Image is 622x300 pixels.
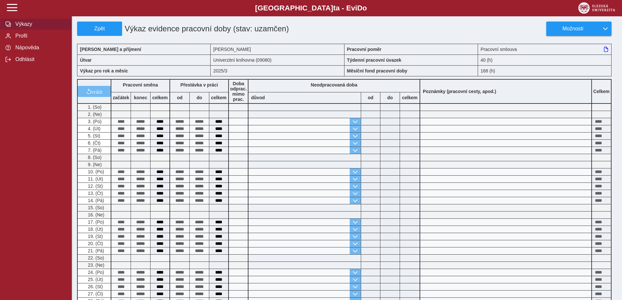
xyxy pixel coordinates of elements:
b: od [361,95,380,100]
span: o [362,4,367,12]
span: 22. (So) [87,255,104,261]
div: 40 (h) [478,55,612,65]
span: t [333,4,335,12]
div: Pracovní smlouva [478,44,612,55]
span: 3. (Po) [87,119,102,124]
span: 5. (St) [87,133,100,138]
span: 21. (Pá) [87,248,104,253]
span: 10. (Po) [87,169,104,174]
span: 12. (St) [87,183,103,189]
span: 4. (Út) [87,126,101,131]
div: 168 (h) [478,65,612,76]
div: 2025/3 [211,65,344,76]
span: 17. (Po) [87,219,104,225]
span: Nápověda [13,45,66,51]
div: [PERSON_NAME] [211,44,344,55]
b: Pracovní směna [123,82,158,87]
b: celkem [209,95,228,100]
b: [GEOGRAPHIC_DATA] a - Evi [20,4,602,12]
b: důvod [251,95,265,100]
span: D [357,4,362,12]
button: Možnosti [546,22,599,36]
b: Přestávka v práci [180,82,218,87]
b: Týdenní pracovní úvazek [347,57,402,63]
span: 16. (Ne) [87,212,104,217]
span: 8. (So) [87,155,102,160]
b: konec [131,95,150,100]
span: 27. (Čt) [87,291,103,296]
span: 25. (Út) [87,277,103,282]
span: 18. (Út) [87,227,103,232]
span: 9. (Ne) [87,162,102,167]
b: Neodpracovaná doba [311,82,357,87]
span: vrátit [91,89,103,94]
span: Profil [13,33,66,39]
span: 14. (Pá) [87,198,104,203]
span: 7. (Pá) [87,148,102,153]
b: od [170,95,189,100]
div: Univerzitní knihovna (09080) [211,55,344,65]
span: 2. (Ne) [87,112,102,117]
span: 6. (Čt) [87,140,101,146]
b: začátek [111,95,131,100]
img: logo_web_su.png [578,2,615,14]
button: vrátit [78,86,111,97]
button: Zpět [77,22,122,36]
span: Výkazy [13,21,66,27]
h1: Výkaz evidence pracovní doby (stav: uzamčen) [122,22,302,36]
span: 20. (Čt) [87,241,103,246]
span: 19. (St) [87,234,103,239]
b: do [190,95,209,100]
b: celkem [151,95,169,100]
span: 23. (Ne) [87,262,104,268]
b: Pracovní poměr [347,47,382,52]
span: Možnosti [552,26,594,32]
b: Poznámky (pracovní cesty, apod.) [420,89,499,94]
span: 15. (So) [87,205,104,210]
span: Odhlásit [13,56,66,62]
b: Útvar [80,57,92,63]
span: Zpět [80,26,119,32]
span: 1. (So) [87,104,102,110]
b: Celkem [593,89,610,94]
b: Měsíční fond pracovní doby [347,68,407,73]
b: Doba odprac. mimo prac. [230,81,247,102]
span: 11. (Út) [87,176,103,182]
span: 26. (St) [87,284,103,289]
b: do [380,95,400,100]
b: [PERSON_NAME] a příjmení [80,47,141,52]
span: 13. (Čt) [87,191,103,196]
b: celkem [400,95,420,100]
b: Výkaz pro rok a měsíc [80,68,128,73]
span: 24. (Po) [87,270,104,275]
